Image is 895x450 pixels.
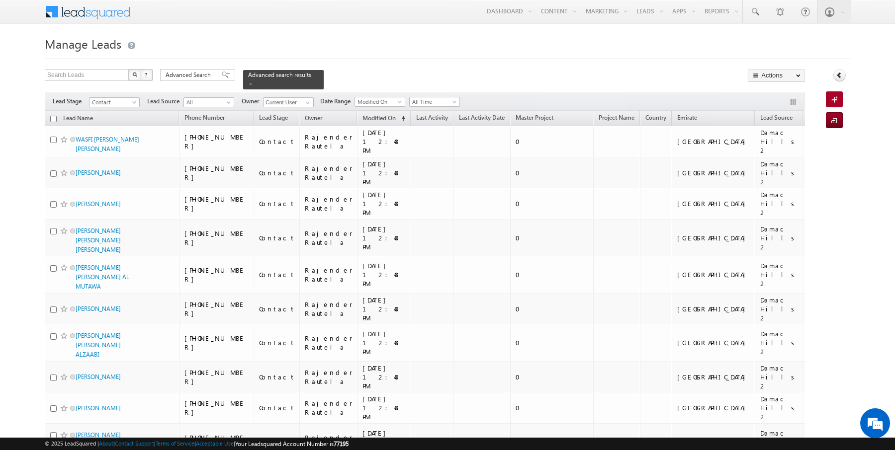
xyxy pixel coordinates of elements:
a: Modified On [355,97,405,107]
a: Lead Stage [254,112,293,125]
div: [PHONE_NUMBER] [184,300,249,318]
a: Master Project [511,112,558,125]
div: [GEOGRAPHIC_DATA] [677,373,750,381]
a: Contact Support [115,440,154,447]
span: All Time [410,97,457,106]
div: Damac Hills 2 [760,225,798,251]
span: Date Range [320,97,355,106]
div: Damac Hills 2 [760,394,798,421]
span: Your Leadsquared Account Number is [235,440,349,448]
div: 0 [516,403,589,412]
div: [DATE] 12:48 PM [362,159,406,186]
div: Contact [259,270,295,279]
a: Lead Source [755,112,798,125]
a: [PERSON_NAME] [76,200,121,208]
div: Rajender Rautela [305,368,353,386]
div: [GEOGRAPHIC_DATA] [677,304,750,313]
div: Rajender Rautela [305,133,353,150]
span: Master Project [516,114,553,121]
a: Last Activity Date [454,112,510,125]
a: [PERSON_NAME] [76,404,121,412]
span: ? [145,71,149,79]
span: Contact [89,98,137,107]
input: Type to Search [263,97,314,107]
a: [PERSON_NAME] [PERSON_NAME] [PERSON_NAME] [76,227,121,253]
img: Search [132,72,137,77]
div: [DATE] 12:48 PM [362,364,406,390]
span: Owner [242,97,263,106]
span: Lead Source [760,114,793,121]
div: 0 [516,338,589,347]
a: Emirate [672,112,702,125]
div: [DATE] 12:48 PM [362,261,406,288]
a: All Time [409,97,460,107]
div: [GEOGRAPHIC_DATA] [677,338,750,347]
div: [GEOGRAPHIC_DATA] [677,233,750,242]
div: 0 [516,233,589,242]
div: Contact [259,233,295,242]
button: ? [141,69,153,81]
span: Modified On [362,114,396,122]
span: Modified On [355,97,402,106]
div: Damac Hills 2 [760,296,798,322]
a: Phone Number [179,112,230,125]
div: [DATE] 12:48 PM [362,190,406,217]
a: [PERSON_NAME] [76,169,121,176]
div: 0 [516,304,589,313]
div: [GEOGRAPHIC_DATA] [677,199,750,208]
div: 0 [516,137,589,146]
div: 0 [516,168,589,177]
div: Damac Hills 2 [760,261,798,288]
a: [PERSON_NAME] [PERSON_NAME] AL MUTAWA [76,264,129,290]
div: Damac Hills 2 [760,190,798,217]
a: Country [640,112,671,125]
div: Contact [259,137,295,146]
div: [PHONE_NUMBER] [184,229,249,247]
div: Rajender Rautela [305,334,353,352]
a: Lead Name [58,113,98,126]
span: © 2025 LeadSquared | | | | | [45,439,349,449]
span: Country [645,114,666,121]
div: 0 [516,199,589,208]
a: WASFI [PERSON_NAME] [PERSON_NAME] [76,136,139,152]
a: Terms of Service [156,440,194,447]
a: Contact [89,97,140,107]
a: Show All Items [300,98,313,108]
span: (sorted ascending) [397,115,405,123]
div: Damac Hills 2 [760,128,798,155]
div: Damac Hills 2 [760,329,798,356]
div: [PHONE_NUMBER] [184,164,249,182]
span: 77195 [334,440,349,448]
div: [DATE] 12:48 PM [362,128,406,155]
div: 0 [516,270,589,279]
a: All [183,97,234,107]
a: Last Activity [411,112,453,125]
div: [GEOGRAPHIC_DATA] [677,137,750,146]
div: Contact [259,338,295,347]
a: Modified On (sorted ascending) [358,112,410,125]
span: Lead Stage [53,97,89,106]
div: [PHONE_NUMBER] [184,266,249,284]
span: Advanced Search [166,71,214,79]
div: [DATE] 12:48 PM [362,296,406,322]
div: Rajender Rautela [305,195,353,213]
span: Lead Source [147,97,183,106]
button: Actions [748,69,805,81]
div: Contact [259,199,295,208]
div: Rajender Rautela [305,229,353,247]
div: [DATE] 12:48 PM [362,225,406,251]
div: Rajender Rautela [305,266,353,284]
div: Damac Hills 2 [760,159,798,186]
a: [PERSON_NAME] [PERSON_NAME] ALZAABI [76,332,121,358]
span: Advanced search results [248,71,311,78]
span: Project Name [599,114,634,121]
input: Check all records [50,116,57,122]
span: Owner [305,114,322,122]
div: Rajender Rautela [305,399,353,417]
a: About [99,440,113,447]
span: Emirate [677,114,697,121]
a: Acceptable Use [196,440,234,447]
div: Damac Hills 2 [760,364,798,390]
div: [DATE] 12:48 PM [362,329,406,356]
div: [PHONE_NUMBER] [184,368,249,386]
